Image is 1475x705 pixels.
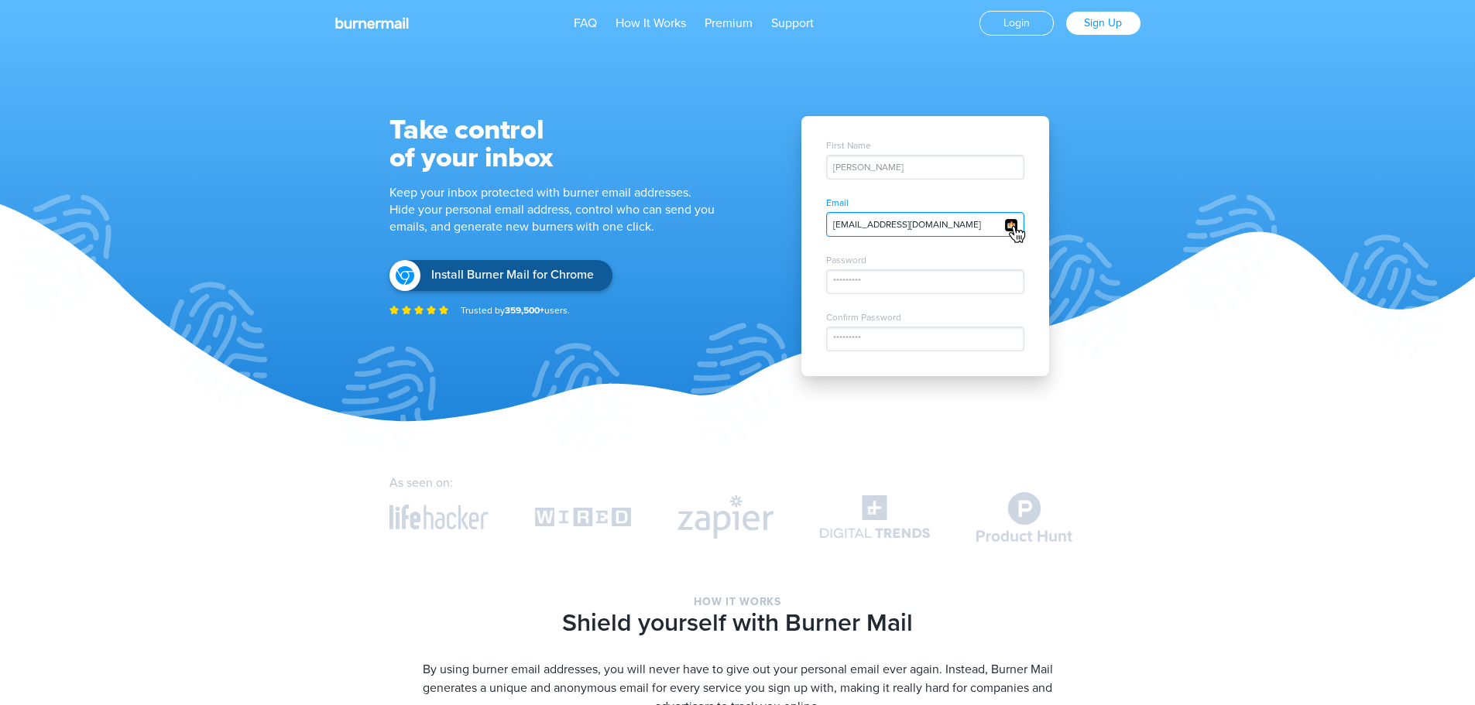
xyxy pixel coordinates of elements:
[389,505,489,529] img: Lifehacker
[1066,12,1141,35] a: Sign Up
[976,492,1072,542] img: Product Hunt
[427,306,436,315] img: Icon star
[535,508,631,527] img: Wired
[389,260,612,291] a: Install Burner Mail Install Burner Mail for Chrome
[389,597,1086,607] span: How it works
[705,15,753,31] a: Premium
[826,313,1024,322] span: Confirm Password
[820,495,930,539] img: Digital Trends
[574,15,597,31] a: FAQ
[389,184,746,235] h1: Keep your inbox protected with burner email addresses. Hide your personal email address, control ...
[505,305,544,316] strong: 359,500+
[389,475,453,491] span: As seen on:
[335,17,409,29] img: Burnermail logo white
[396,266,414,285] img: Install Burner Mail
[826,255,1024,265] span: Password
[389,611,1086,635] h2: Shield yourself with Burner Mail
[439,306,448,315] img: Icon star
[979,11,1054,36] a: Login
[677,495,774,539] img: Zapier Blog
[826,198,1024,207] span: Email
[461,305,570,316] span: Trusted by users.
[833,219,981,230] span: [EMAIL_ADDRESS][DOMAIN_NAME]
[389,116,746,172] h2: Take control of your inbox
[826,155,1024,180] div: [PERSON_NAME]
[1008,225,1026,244] img: Macos cursor
[389,306,399,315] img: Icon star
[826,141,1024,150] span: First Name
[616,15,686,31] a: How It Works
[431,268,594,282] span: Install Burner Mail for Chrome
[414,306,424,315] img: Icon star
[402,306,411,315] img: Icon star
[771,15,814,31] a: Support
